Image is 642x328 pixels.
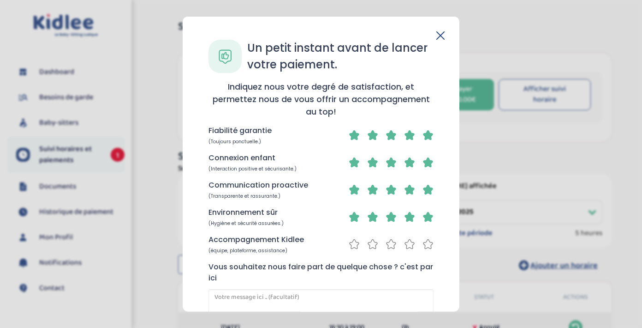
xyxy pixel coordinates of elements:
p: Accompagnement Kidlee [208,234,304,245]
span: (Transparente et rassurante.) [208,193,280,200]
p: Communication proactive [208,180,308,191]
h3: Un petit instant avant de lancer votre paiement. [247,40,434,73]
span: (Interaction positive et sécurisante.) [208,165,297,172]
p: Environnement sûr [208,207,278,218]
p: Connexion enfant [208,152,275,164]
span: (équipe, plateforme, assistance) [208,247,287,254]
h4: Indiquez nous votre degré de satisfaction, et permettez nous de vous offrir un accompagnement au ... [208,80,434,118]
span: (Hygiène et sécurité assurées.) [208,220,284,227]
span: (Toujours ponctuelle.) [208,138,261,145]
p: Fiabilité garantie [208,125,272,136]
p: Vous souhaitez nous faire part de quelque chose ? c'est par ici [208,261,434,284]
